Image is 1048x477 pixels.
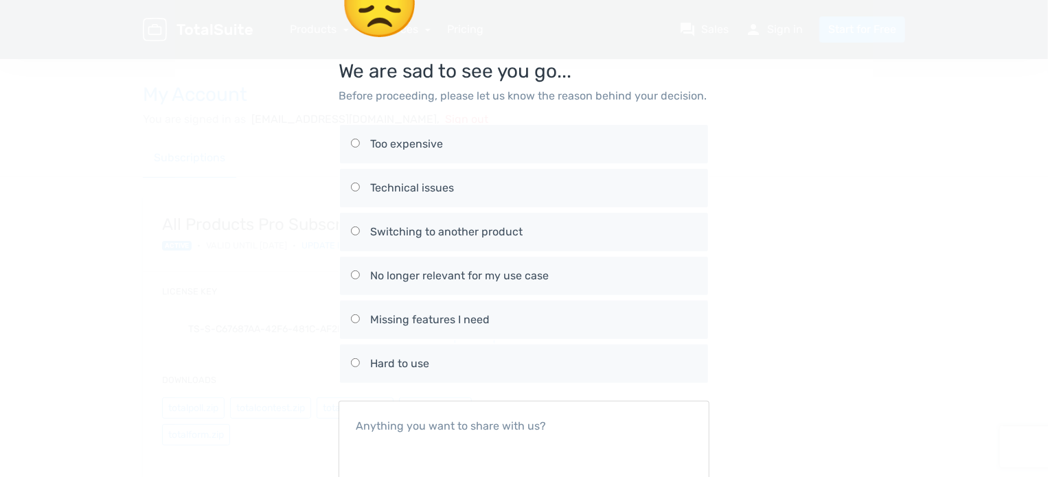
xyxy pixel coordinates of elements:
label: Technical issues [351,169,697,207]
input: Missing features I need Missing features I need [351,314,360,323]
label: Switching to another product [351,213,697,251]
label: No longer relevant for my use case [351,257,697,295]
div: Technical issues [370,180,697,196]
p: Before proceeding, please let us know the reason behind your decision. [339,88,709,104]
div: Too expensive [370,136,697,152]
input: Technical issues Technical issues [351,183,360,191]
div: Hard to use [370,356,697,372]
div: Switching to another product [370,224,697,240]
label: Too expensive [351,125,697,163]
label: Missing features I need [351,301,697,339]
input: Too expensive Too expensive [351,139,360,148]
input: Switching to another product Switching to another product [351,226,360,235]
input: Hard to use Hard to use [351,358,360,367]
input: No longer relevant for my use case No longer relevant for my use case [351,270,360,279]
div: Missing features I need [370,312,697,328]
label: Hard to use [351,345,697,383]
div: No longer relevant for my use case [370,268,697,284]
